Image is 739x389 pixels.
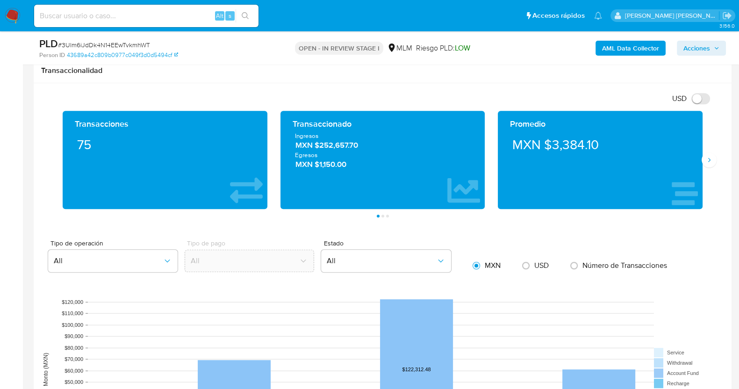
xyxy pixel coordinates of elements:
[625,11,719,20] p: baltazar.cabreradupeyron@mercadolibre.com.mx
[532,11,585,21] span: Accesos rápidos
[39,36,58,51] b: PLD
[216,11,223,20] span: Alt
[455,43,470,53] span: LOW
[602,41,659,56] b: AML Data Collector
[236,9,255,22] button: search-icon
[58,40,150,50] span: # 3Ulm6iJdDk4N14EEwTvkmhWT
[416,43,470,53] span: Riesgo PLD:
[387,43,412,53] div: MLM
[683,41,710,56] span: Acciones
[295,42,383,55] p: OPEN - IN REVIEW STAGE I
[67,51,178,59] a: 43689a42c809b0977c049f3d0d5494cf
[41,66,724,75] h1: Transaccionalidad
[722,11,732,21] a: Salir
[594,12,602,20] a: Notificaciones
[229,11,231,20] span: s
[34,10,258,22] input: Buscar usuario o caso...
[39,51,65,59] b: Person ID
[719,22,734,29] span: 3.156.0
[677,41,726,56] button: Acciones
[596,41,666,56] button: AML Data Collector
